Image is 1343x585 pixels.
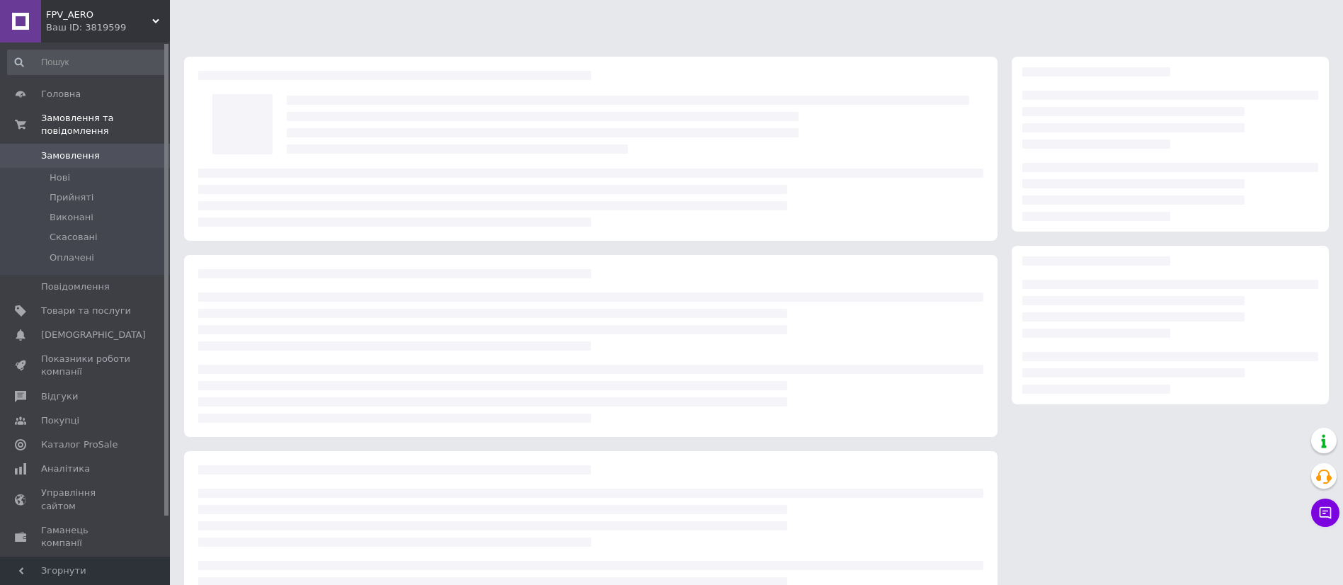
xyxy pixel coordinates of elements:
span: FPV_AERO [46,8,152,21]
div: Ваш ID: 3819599 [46,21,170,34]
span: Оплачені [50,251,94,264]
span: Аналітика [41,462,90,475]
span: Каталог ProSale [41,438,118,451]
span: Замовлення та повідомлення [41,112,170,137]
span: Покупці [41,414,79,427]
span: Гаманець компанії [41,524,131,550]
span: [DEMOGRAPHIC_DATA] [41,329,146,341]
span: Управління сайтом [41,487,131,512]
span: Скасовані [50,231,98,244]
span: Товари та послуги [41,305,131,317]
span: Замовлення [41,149,100,162]
span: Нові [50,171,70,184]
span: Головна [41,88,81,101]
span: Прийняті [50,191,93,204]
span: Відгуки [41,390,78,403]
span: Виконані [50,211,93,224]
span: Показники роботи компанії [41,353,131,378]
input: Пошук [7,50,167,75]
button: Чат з покупцем [1311,499,1339,527]
span: Повідомлення [41,280,110,293]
